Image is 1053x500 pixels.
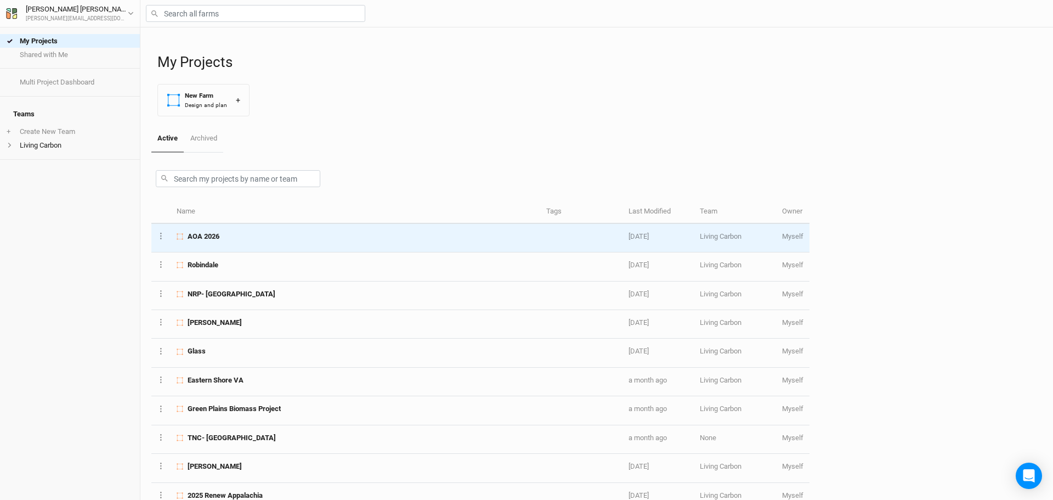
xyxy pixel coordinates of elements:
div: Open Intercom Messenger [1016,463,1042,489]
td: Living Carbon [694,224,776,252]
span: Aug 22, 2025 8:26 AM [629,405,667,413]
a: Active [151,125,184,153]
h1: My Projects [157,54,1042,71]
input: Search my projects by name or team [156,170,320,187]
div: [PERSON_NAME] [PERSON_NAME] [26,4,128,15]
td: Living Carbon [694,396,776,425]
td: Living Carbon [694,310,776,339]
span: + [7,127,10,136]
td: Living Carbon [694,339,776,367]
th: Team [694,200,776,224]
span: Sep 8, 2025 2:07 PM [629,347,649,355]
td: Living Carbon [694,368,776,396]
span: Green Plains Biomass Project [188,404,281,414]
span: andy@livingcarbon.com [782,261,803,269]
th: Name [171,200,540,224]
span: Wisniewski [188,462,242,471]
span: Sep 23, 2025 9:14 AM [629,261,649,269]
span: andy@livingcarbon.com [782,376,803,384]
th: Owner [776,200,809,224]
span: Robindale [188,260,218,270]
input: Search all farms [146,5,365,22]
span: andy@livingcarbon.com [782,462,803,470]
span: Eastern Shore VA [188,375,244,385]
a: Archived [184,125,223,151]
span: andy@livingcarbon.com [782,347,803,355]
span: Sep 17, 2025 3:39 PM [629,290,649,298]
td: None [694,425,776,454]
div: [PERSON_NAME][EMAIL_ADDRESS][DOMAIN_NAME] [26,15,128,23]
div: Design and plan [185,101,227,109]
span: NRP- Phase 2 Colony Bay [188,289,275,299]
span: TNC- VA [188,433,276,443]
td: Living Carbon [694,454,776,482]
button: New FarmDesign and plan+ [157,84,250,116]
td: Living Carbon [694,252,776,281]
span: Aug 26, 2025 9:06 AM [629,376,667,384]
div: New Farm [185,91,227,100]
span: andy@livingcarbon.com [782,491,803,499]
span: andy@livingcarbon.com [782,290,803,298]
span: AOA 2026 [188,232,219,241]
button: [PERSON_NAME] [PERSON_NAME][PERSON_NAME][EMAIL_ADDRESS][DOMAIN_NAME] [5,3,134,23]
span: Sep 26, 2025 2:45 PM [629,232,649,240]
th: Tags [540,200,622,224]
th: Last Modified [622,200,694,224]
h4: Teams [7,103,133,125]
span: andy@livingcarbon.com [782,318,803,327]
span: Phillips [188,318,242,328]
span: Jul 23, 2025 3:55 PM [629,462,649,470]
span: Sep 16, 2025 11:51 AM [629,318,649,327]
span: Aug 19, 2025 10:45 AM [629,434,667,442]
span: Glass [188,346,206,356]
span: andy@livingcarbon.com [782,434,803,442]
span: andy@livingcarbon.com [782,405,803,413]
span: Jul 23, 2025 3:49 PM [629,491,649,499]
span: andy@livingcarbon.com [782,232,803,240]
td: Living Carbon [694,282,776,310]
div: + [236,94,240,106]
